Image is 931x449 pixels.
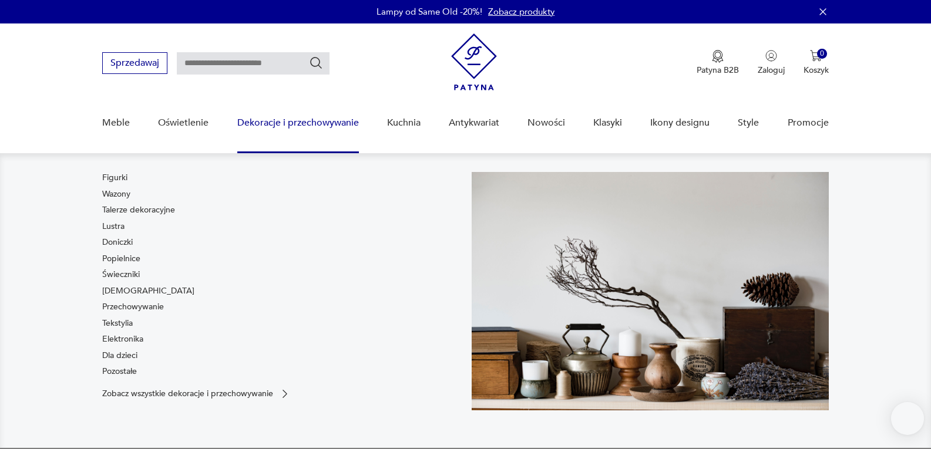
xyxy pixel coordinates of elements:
[891,402,924,435] iframe: Smartsupp widget button
[804,50,829,76] button: 0Koszyk
[804,65,829,76] p: Koszyk
[102,204,175,216] a: Talerze dekoracyjne
[593,100,622,146] a: Klasyki
[810,50,822,62] img: Ikona koszyka
[102,52,167,74] button: Sprzedawaj
[102,285,194,297] a: [DEMOGRAPHIC_DATA]
[102,221,125,232] a: Lustra
[102,60,167,68] a: Sprzedawaj
[472,172,829,410] img: cfa44e985ea346226f89ee8969f25989.jpg
[712,50,724,63] img: Ikona medalu
[102,388,291,400] a: Zobacz wszystkie dekoracje i przechowywanie
[449,100,499,146] a: Antykwariat
[102,253,140,265] a: Popielnice
[237,100,359,146] a: Dekoracje i przechowywanie
[758,50,785,76] button: Zaloguj
[765,50,777,62] img: Ikonka użytkownika
[488,6,554,18] a: Zobacz produkty
[387,100,421,146] a: Kuchnia
[158,100,209,146] a: Oświetlenie
[102,318,133,329] a: Tekstylia
[102,350,137,362] a: Dla dzieci
[102,100,130,146] a: Meble
[102,237,133,248] a: Doniczki
[650,100,710,146] a: Ikony designu
[102,188,130,200] a: Wazony
[377,6,482,18] p: Lampy od Same Old -20%!
[758,65,785,76] p: Zaloguj
[697,50,739,76] button: Patyna B2B
[788,100,829,146] a: Promocje
[102,172,127,184] a: Figurki
[102,390,273,397] p: Zobacz wszystkie dekoracje i przechowywanie
[309,56,323,70] button: Szukaj
[697,65,739,76] p: Patyna B2B
[451,33,497,90] img: Patyna - sklep z meblami i dekoracjami vintage
[102,269,140,281] a: Świeczniki
[738,100,759,146] a: Style
[102,333,143,345] a: Elektronika
[817,49,827,59] div: 0
[527,100,565,146] a: Nowości
[697,50,739,76] a: Ikona medaluPatyna B2B
[102,301,164,313] a: Przechowywanie
[102,366,137,377] a: Pozostałe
